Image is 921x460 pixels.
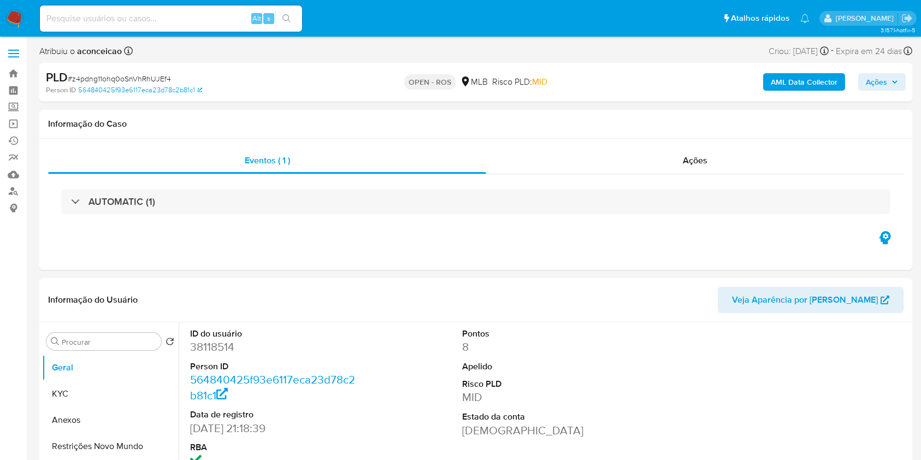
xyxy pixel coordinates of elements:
p: ana.conceicao@mercadolivre.com [836,13,898,23]
dt: Data de registro [190,409,361,421]
h1: Informação do Usuário [48,294,138,305]
button: AML Data Collector [763,73,845,91]
dt: ID do usuário [190,328,361,340]
span: - [831,44,834,58]
dd: MID [462,390,633,405]
dd: 38118514 [190,339,361,355]
button: Veja Aparência por [PERSON_NAME] [718,287,904,313]
input: Procurar [62,337,157,347]
button: Retornar ao pedido padrão [166,337,174,349]
div: MLB [460,76,488,88]
span: Ações [683,154,707,167]
span: Risco PLD: [492,76,547,88]
button: search-icon [275,11,298,26]
span: Veja Aparência por [PERSON_NAME] [732,287,878,313]
a: 564840425f93e6117eca23d78c2b81c1 [78,85,202,95]
button: Ações [858,73,906,91]
span: Alt [252,13,261,23]
button: Procurar [51,337,60,346]
span: Ações [866,73,887,91]
dd: [DATE] 21:18:39 [190,421,361,436]
button: Restrições Novo Mundo [42,433,179,459]
span: Atalhos rápidos [731,13,789,24]
button: Anexos [42,407,179,433]
h1: Informação do Caso [48,119,904,129]
a: Notificações [800,14,810,23]
span: # z4pdng11ohq0oSnVhRhUJEf4 [68,73,171,84]
b: Person ID [46,85,76,95]
b: PLD [46,68,68,86]
h3: AUTOMATIC (1) [88,196,155,208]
div: AUTOMATIC (1) [61,189,890,214]
p: OPEN - ROS [404,74,456,90]
div: Criou: [DATE] [769,44,829,58]
dt: RBA [190,441,361,453]
span: Expira em 24 dias [836,45,902,57]
span: Atribuiu o [39,45,122,57]
a: Sair [901,13,913,24]
span: s [267,13,270,23]
dd: [DEMOGRAPHIC_DATA] [462,423,633,438]
b: aconceicao [75,45,122,57]
span: MID [532,75,547,88]
dt: Apelido [462,361,633,373]
dt: Person ID [190,361,361,373]
span: Eventos ( 1 ) [245,154,290,167]
input: Pesquise usuários ou casos... [40,11,302,26]
button: KYC [42,381,179,407]
b: AML Data Collector [771,73,837,91]
dt: Estado da conta [462,411,633,423]
dd: 8 [462,339,633,355]
dt: Pontos [462,328,633,340]
dt: Risco PLD [462,378,633,390]
a: 564840425f93e6117eca23d78c2b81c1 [190,371,355,403]
button: Geral [42,355,179,381]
